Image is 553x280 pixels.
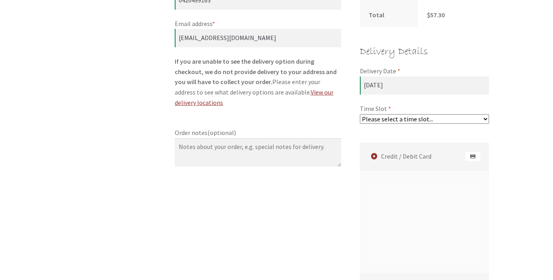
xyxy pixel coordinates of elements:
label: Time Slot [360,104,489,114]
label: Credit / Debit Card [362,143,489,171]
iframe: Secure payment input frame [367,190,479,258]
input: Select a delivery date [360,77,489,95]
th: Total [360,4,418,27]
span: (optional) [208,129,236,137]
strong: If you are unable to see the delivery option during checkout, we do not provide delivery to your ... [175,57,337,86]
h3: Delivery Details [360,44,489,60]
bdi: 57.30 [427,11,445,19]
label: Delivery Date [360,66,489,77]
label: Email address [175,19,341,29]
span: $ [427,11,430,19]
img: Credit / Debit Card [465,151,480,161]
label: Order notes [175,128,341,138]
p: Please enter your address to see what delivery options are available. [175,56,341,108]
